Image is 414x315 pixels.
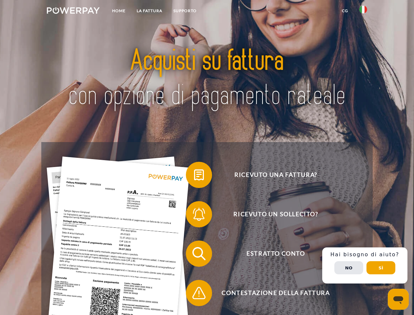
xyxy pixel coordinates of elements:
iframe: Pulsante per aprire la finestra di messaggistica [388,289,409,310]
span: Ricevuto un sollecito? [195,201,356,227]
button: Sì [366,261,395,274]
img: title-powerpay_it.svg [63,31,351,126]
img: qb_bell.svg [191,206,207,222]
a: LA FATTURA [131,5,168,17]
button: Estratto conto [186,241,356,267]
img: qb_bill.svg [191,167,207,183]
span: Estratto conto [195,241,356,267]
img: qb_search.svg [191,245,207,262]
button: Ricevuto un sollecito? [186,201,356,227]
img: qb_warning.svg [191,285,207,301]
a: CG [336,5,354,17]
button: Ricevuto una fattura? [186,162,356,188]
button: Contestazione della fattura [186,280,356,306]
a: Supporto [168,5,202,17]
span: Contestazione della fattura [195,280,356,306]
span: Ricevuto una fattura? [195,162,356,188]
img: it [359,6,367,13]
button: No [334,261,363,274]
div: Schnellhilfe [322,247,407,283]
h3: Hai bisogno di aiuto? [326,251,404,258]
a: Home [107,5,131,17]
img: logo-powerpay-white.svg [47,7,100,14]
